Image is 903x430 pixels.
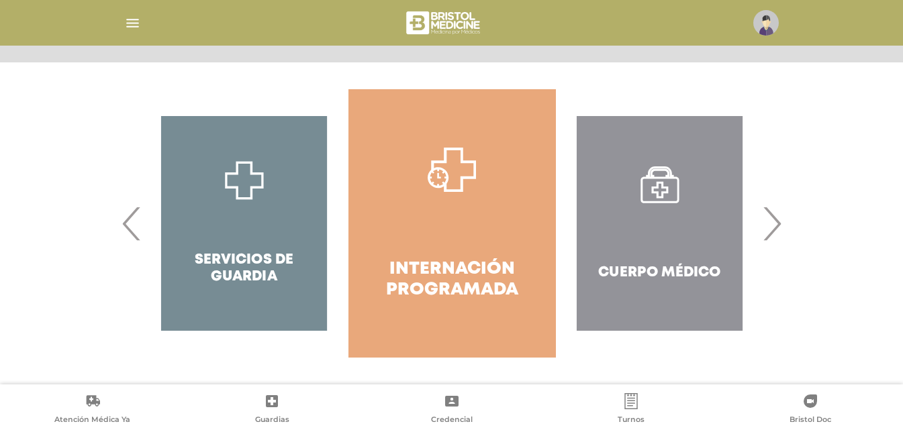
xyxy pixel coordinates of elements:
a: Credencial [362,393,541,427]
span: Turnos [618,415,645,427]
a: Atención Médica Ya [3,393,182,427]
a: Internación Programada [348,89,556,358]
span: Credencial [431,415,473,427]
a: Turnos [541,393,720,427]
span: Atención Médica Ya [54,415,130,427]
img: profile-placeholder.svg [753,10,779,36]
a: Bristol Doc [721,393,900,427]
span: Next [759,187,785,260]
img: bristol-medicine-blanco.png [404,7,484,39]
img: Cober_menu-lines-white.svg [124,15,141,32]
span: Bristol Doc [790,415,831,427]
span: Guardias [255,415,289,427]
h4: Internación Programada [373,259,532,301]
span: Previous [119,187,145,260]
a: Guardias [182,393,361,427]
